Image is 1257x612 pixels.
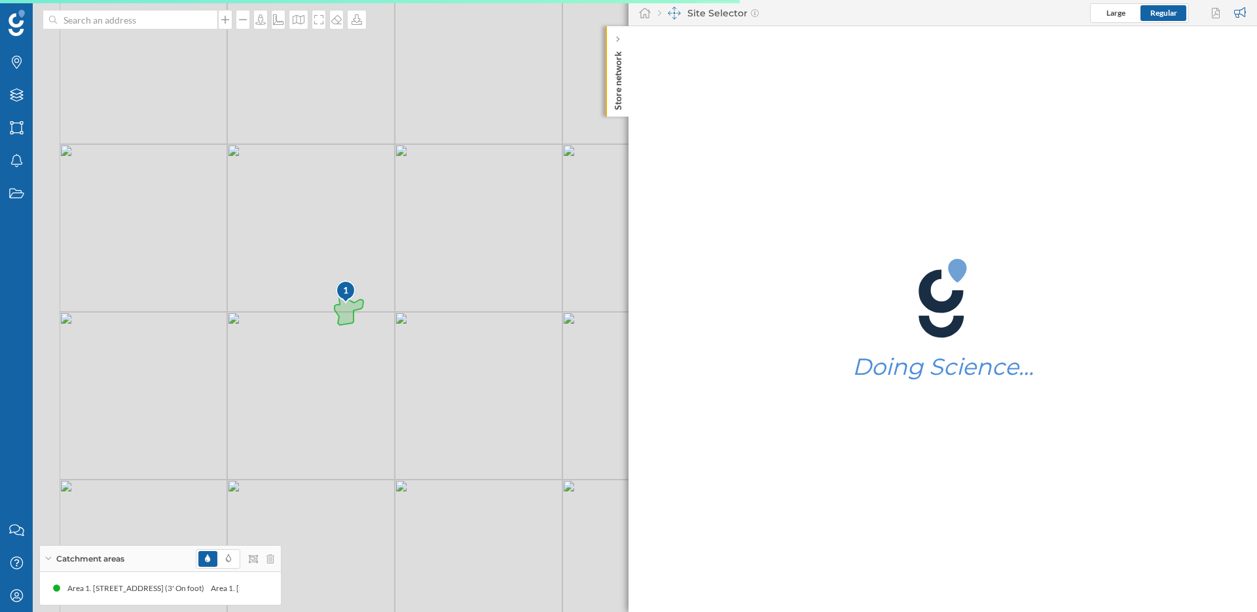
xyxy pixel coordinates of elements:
[335,280,355,303] div: 1
[67,582,211,595] div: Area 1. [STREET_ADDRESS] (3' On foot)
[668,7,681,20] img: dashboards-manager.svg
[1150,8,1177,18] span: Regular
[9,10,25,36] img: Geoblink Logo
[335,284,357,297] div: 1
[211,582,354,595] div: Area 1. [STREET_ADDRESS] (3' On foot)
[335,280,357,305] img: pois-map-marker.svg
[1106,8,1125,18] span: Large
[27,9,75,21] span: Support
[611,46,625,110] p: Store network
[852,354,1034,379] h1: Doing Science…
[56,553,124,565] span: Catchment areas
[658,7,759,20] div: Site Selector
